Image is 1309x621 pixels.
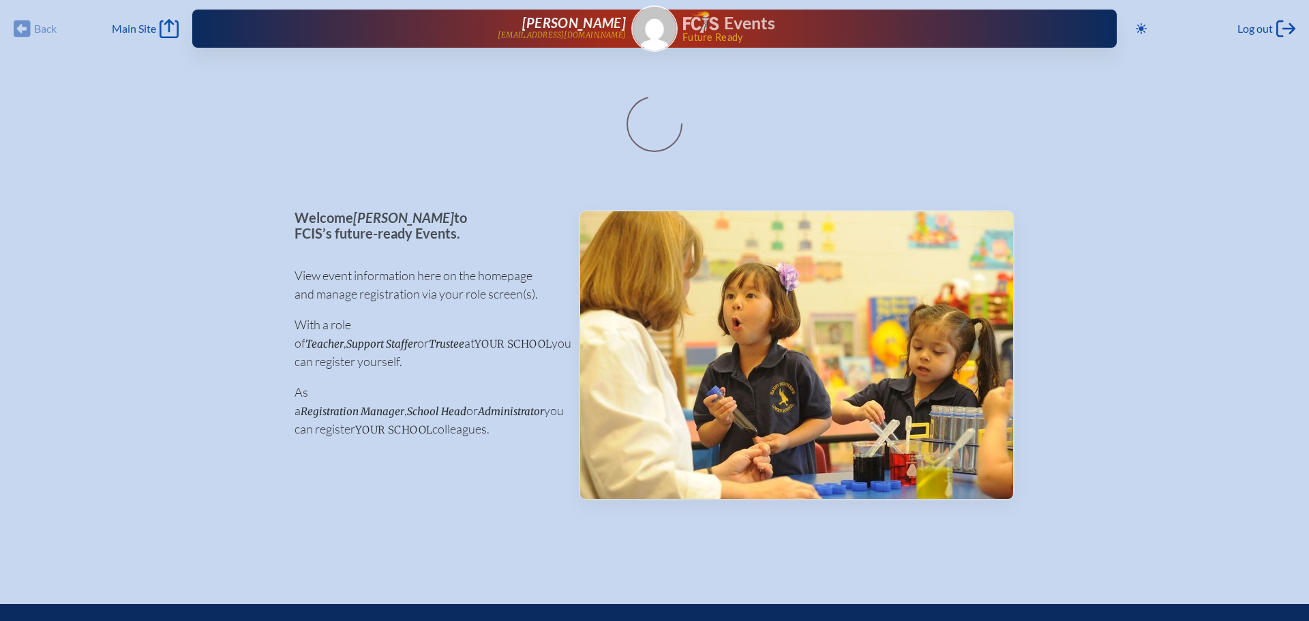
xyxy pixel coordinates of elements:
[305,337,344,350] span: Teacher
[295,267,557,303] p: View event information here on the homepage and manage registration via your role screen(s).
[353,209,454,226] span: [PERSON_NAME]
[355,423,432,436] span: your school
[478,405,544,418] span: Administrator
[682,33,1073,42] span: Future Ready
[498,31,626,40] p: [EMAIL_ADDRESS][DOMAIN_NAME]
[407,405,466,418] span: School Head
[236,15,626,42] a: [PERSON_NAME][EMAIL_ADDRESS][DOMAIN_NAME]
[295,383,557,438] p: As a , or you can register colleagues.
[295,210,557,241] p: Welcome to FCIS’s future-ready Events.
[580,211,1013,499] img: Events
[295,316,557,371] p: With a role of , or at you can register yourself.
[1237,22,1273,35] span: Log out
[346,337,417,350] span: Support Staffer
[112,19,179,38] a: Main Site
[631,5,678,52] a: Gravatar
[522,14,626,31] span: [PERSON_NAME]
[301,405,404,418] span: Registration Manager
[112,22,156,35] span: Main Site
[429,337,464,350] span: Trustee
[475,337,552,350] span: your school
[633,7,676,50] img: Gravatar
[683,11,1073,42] div: FCIS Events — Future ready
